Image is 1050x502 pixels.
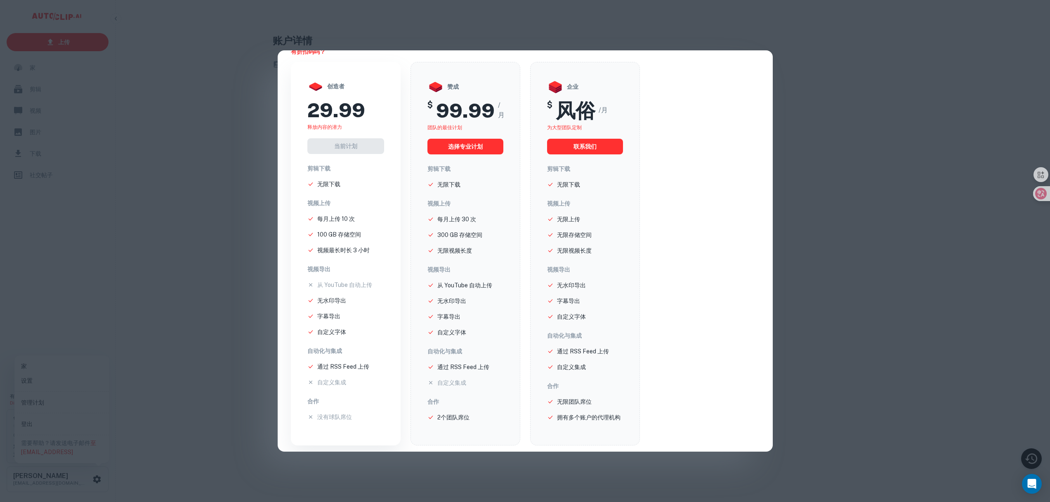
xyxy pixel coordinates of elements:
[437,379,466,386] font: 自定义集成
[557,398,592,405] font: 无限团队席位
[557,247,592,254] font: 无限视频长度
[557,216,580,223] font: 无限上传
[307,266,330,272] font: 视频导出
[327,83,344,90] font: 创造者
[448,144,483,150] font: 选择专业计划
[317,247,370,253] font: 视频最长时长 3 小时
[317,231,361,238] font: 100 GB 存储空间
[557,232,592,238] font: 无限存储空间
[288,45,329,59] button: 有折扣码吗？
[547,266,570,273] font: 视频导出
[557,348,609,355] font: 通过 RSS Feed 上传
[307,165,330,172] font: 剪辑下载
[556,99,595,122] font: 风俗
[567,83,578,90] font: 企业
[427,398,439,405] font: 合作
[557,282,586,289] font: 无水印导出
[427,139,503,154] button: 选择专业计划
[317,363,369,370] font: 通过 RSS Feed 上传
[317,181,340,187] font: 无限下载
[557,298,580,304] font: 字幕导出
[307,124,342,130] font: 释放内容的潜力
[573,144,597,150] font: 联系我们
[437,282,492,289] font: 从 YouTube 自动上传
[427,266,451,273] font: 视频导出
[317,379,346,386] font: 自定义集成
[547,383,559,389] font: 合作
[427,100,433,110] font: $
[547,166,570,172] font: 剪辑下载
[547,100,552,110] font: $
[317,297,346,304] font: 无水印导出
[557,181,580,188] font: 无限下载
[427,125,462,130] font: 团队的最佳计划
[317,282,372,288] font: 从 YouTube 自动上传
[427,348,462,355] font: 自动化与集成
[427,166,451,172] font: 剪辑下载
[498,101,505,119] font: /月
[437,181,460,188] font: 无限下载
[437,414,470,421] font: 2个团队席位
[557,414,621,421] font: 拥有多个账户的代理机构
[307,200,330,206] font: 视频上传
[317,215,355,222] font: 每月上传 10 次
[1022,474,1042,494] div: 打开 Intercom Messenger
[437,298,466,304] font: 无水印导出
[307,98,365,122] font: 29.99
[291,48,326,55] font: 有折扣码吗？
[437,232,482,238] font: 300 GB 存储空间
[557,313,586,320] font: 自定义字体
[547,332,582,339] font: 自动化与集成
[437,364,489,370] font: 通过 RSS Feed 上传
[557,364,586,370] font: 自定义集成
[447,83,459,90] font: 赞成
[437,247,472,254] font: 无限视频长度
[437,313,460,320] font: 字幕导出
[547,139,623,154] button: 联系我们
[547,200,570,207] font: 视频上传
[437,216,476,223] font: 每月上传 30 次
[427,200,451,207] font: 视频上传
[317,329,346,335] font: 自定义字体
[307,398,319,405] font: 合作
[437,329,466,336] font: 自定义字体
[436,99,495,122] font: 99.99
[599,106,608,114] font: /月
[317,414,352,420] font: 没有球队席位
[547,125,582,130] font: 为大型团队定制
[307,348,342,354] font: 自动化与集成
[317,313,340,320] font: 字幕导出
